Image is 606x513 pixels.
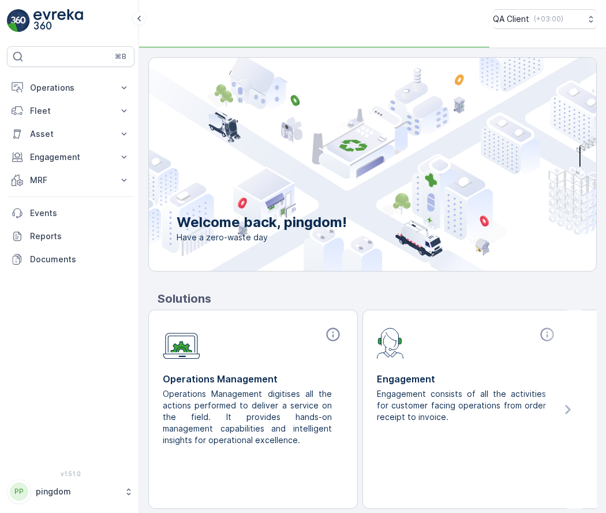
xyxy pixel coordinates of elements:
p: Operations [30,82,111,94]
img: module-icon [163,326,200,359]
p: ⌘B [115,52,126,61]
p: Fleet [30,105,111,117]
p: Welcome back, pingdom! [177,213,347,232]
div: PP [10,482,28,501]
p: Asset [30,128,111,140]
img: logo_light-DOdMpM7g.png [33,9,83,32]
button: MRF [7,169,134,192]
p: Engagement [377,372,558,386]
p: Documents [30,254,130,265]
p: Operations Management digitises all the actions performed to deliver a service on the field. It p... [163,388,334,446]
button: Operations [7,76,134,99]
img: logo [7,9,30,32]
p: ( +03:00 ) [534,14,563,24]
span: Have a zero-waste day [177,232,347,243]
a: Reports [7,225,134,248]
button: Engagement [7,146,134,169]
button: Asset [7,122,134,146]
p: Operations Management [163,372,343,386]
p: QA Client [493,13,529,25]
p: Solutions [158,290,597,307]
button: Fleet [7,99,134,122]
p: Events [30,207,130,219]
span: v 1.51.0 [7,470,134,477]
p: Engagement consists of all the activities for customer facing operations from order receipt to in... [377,388,548,423]
p: Engagement [30,151,111,163]
img: module-icon [377,326,404,359]
p: Reports [30,231,130,242]
button: QA Client(+03:00) [493,9,597,29]
p: pingdom [36,486,118,497]
a: Documents [7,248,134,271]
a: Events [7,202,134,225]
img: city illustration [97,58,596,271]
button: PPpingdom [7,479,134,504]
p: MRF [30,174,111,186]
